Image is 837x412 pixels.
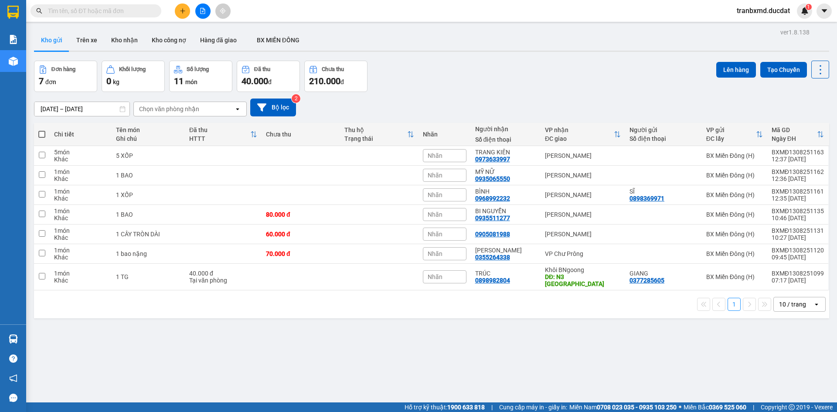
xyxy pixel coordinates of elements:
[116,152,180,159] div: 5 XỐP
[54,227,107,234] div: 1 món
[60,58,66,65] span: environment
[706,231,763,238] div: BX Miền Đông (H)
[423,131,466,138] div: Nhãn
[106,76,111,86] span: 0
[428,273,442,280] span: Nhãn
[789,404,795,410] span: copyright
[475,254,510,261] div: 0355264338
[475,126,536,133] div: Người nhận
[772,135,817,142] div: Ngày ĐH
[475,168,536,175] div: MỸ NỮ
[54,175,107,182] div: Khác
[772,247,824,254] div: BXMĐ1308251120
[174,76,184,86] span: 11
[545,231,621,238] div: [PERSON_NAME]
[39,76,44,86] span: 7
[309,76,340,86] span: 210.000
[541,123,625,146] th: Toggle SortBy
[237,61,300,92] button: Đã thu40.000đ
[257,37,299,44] span: BX MIỀN ĐÔNG
[9,354,17,363] span: question-circle
[569,402,677,412] span: Miền Nam
[36,8,42,14] span: search
[145,30,193,51] button: Kho công nợ
[9,334,18,344] img: warehouse-icon
[772,149,824,156] div: BXMĐ1308251163
[104,30,145,51] button: Kho nhận
[69,30,104,51] button: Trên xe
[545,126,614,133] div: VP nhận
[801,7,809,15] img: icon-new-feature
[189,126,250,133] div: Đã thu
[169,61,232,92] button: Số lượng11món
[629,277,664,284] div: 0377285605
[4,47,60,66] li: VP BX Miền Đông (H)
[266,231,336,238] div: 60.000 đ
[193,30,244,51] button: Hàng đã giao
[54,208,107,215] div: 1 món
[545,211,621,218] div: [PERSON_NAME]
[54,168,107,175] div: 1 món
[54,131,107,138] div: Chi tiết
[629,195,664,202] div: 0898369971
[116,191,180,198] div: 1 XỐP
[266,131,336,138] div: Chưa thu
[113,78,119,85] span: kg
[180,8,186,14] span: plus
[772,208,824,215] div: BXMĐ1308251135
[340,78,344,85] span: đ
[189,270,257,277] div: 40.000 đ
[772,175,824,182] div: 12:36 [DATE]
[447,404,485,411] strong: 1900 633 818
[54,277,107,284] div: Khác
[116,250,180,257] div: 1 bao nặng
[60,47,116,57] li: VP [PERSON_NAME]
[54,270,107,277] div: 1 món
[428,191,442,198] span: Nhãn
[820,7,828,15] span: caret-down
[760,62,807,78] button: Tạo Chuyến
[629,270,697,277] div: GIANG
[706,172,763,179] div: BX Miền Đông (H)
[629,135,697,142] div: Số điện thoại
[706,126,756,133] div: VP gửi
[266,211,336,218] div: 80.000 đ
[772,277,824,284] div: 07:17 [DATE]
[706,152,763,159] div: BX Miền Đông (H)
[428,250,442,257] span: Nhãn
[475,215,510,221] div: 0935511277
[475,231,510,238] div: 0905081988
[54,149,107,156] div: 5 món
[779,300,806,309] div: 10 / trang
[629,188,697,195] div: SĨ
[475,149,536,156] div: TRANG KIÊN
[175,3,190,19] button: plus
[189,135,250,142] div: HTTT
[545,135,614,142] div: ĐC giao
[250,99,296,116] button: Bộ lọc
[428,172,442,179] span: Nhãn
[428,211,442,218] span: Nhãn
[475,175,510,182] div: 0935065550
[9,35,18,44] img: solution-icon
[475,195,510,202] div: 0968992232
[706,273,763,280] div: BX Miền Đông (H)
[54,247,107,254] div: 1 món
[706,211,763,218] div: BX Miền Đông (H)
[428,231,442,238] span: Nhãn
[48,6,151,16] input: Tìm tên, số ĐT hoặc mã đơn
[344,126,407,133] div: Thu hộ
[119,66,146,72] div: Khối lượng
[684,402,746,412] span: Miền Bắc
[34,102,129,116] input: Select a date range.
[706,191,763,198] div: BX Miền Đông (H)
[807,4,810,10] span: 1
[772,195,824,202] div: 12:35 [DATE]
[545,273,621,287] div: DĐ: N3 LA SƠN
[340,123,418,146] th: Toggle SortBy
[702,123,767,146] th: Toggle SortBy
[475,277,510,284] div: 0898982804
[34,30,69,51] button: Kho gửi
[772,188,824,195] div: BXMĐ1308251161
[475,156,510,163] div: 0973633997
